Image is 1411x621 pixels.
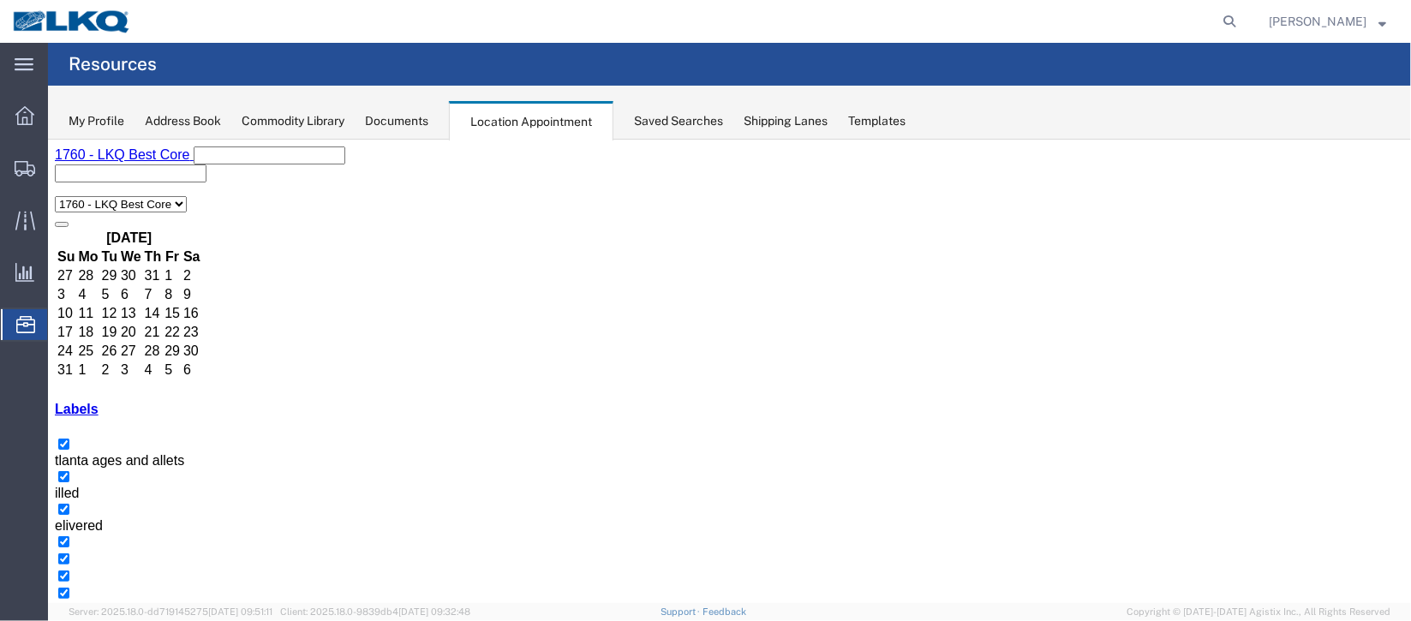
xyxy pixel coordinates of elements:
td: 29 [116,203,133,220]
td: 2 [53,222,70,239]
td: 22 [116,184,133,201]
td: 4 [96,222,115,239]
td: 15 [116,165,133,182]
td: 16 [135,165,153,182]
td: 1 [29,222,51,239]
div: Commodity Library [242,112,344,130]
td: 7 [96,146,115,164]
div: Shipping Lanes [744,112,828,130]
span: Copyright © [DATE]-[DATE] Agistix Inc., All Rights Reserved [1127,605,1390,619]
a: Support [661,606,703,617]
td: 23 [135,184,153,201]
div: Documents [365,112,428,130]
td: 27 [72,203,94,220]
a: Labels [7,262,51,277]
div: Templates [848,112,906,130]
input: ateeceived [10,448,21,459]
td: 28 [96,203,115,220]
img: logo [12,9,132,34]
td: 25 [29,203,51,220]
button: [PERSON_NAME] [1268,11,1387,32]
td: 6 [72,146,94,164]
td: 5 [53,146,70,164]
td: 21 [96,184,115,201]
td: 26 [53,203,70,220]
td: 13 [72,165,94,182]
input: illed [10,331,21,343]
td: 24 [9,203,27,220]
div: My Profile [69,112,124,130]
div: Location Appointment [449,101,613,140]
span: Christopher Sanchez [1269,12,1366,31]
td: 30 [135,203,153,220]
span: [DATE] 09:51:11 [208,606,272,617]
span: elivered [7,379,55,393]
td: 17 [9,184,27,201]
div: Address Book [145,112,221,130]
span: tlanta ages and allets [7,313,136,328]
td: 10 [9,165,27,182]
td: 31 [9,222,27,239]
td: 14 [96,165,115,182]
td: 11 [29,165,51,182]
a: Feedback [703,606,746,617]
td: 19 [53,184,70,201]
span: Server: 2025.18.0-dd719145275 [69,606,272,617]
td: 8 [116,146,133,164]
iframe: FS Legacy Container [48,140,1411,603]
td: 9 [135,146,153,164]
td: 3 [72,222,94,239]
h4: Resources [69,43,157,86]
span: [DATE] 09:32:48 [398,606,470,617]
span: Client: 2025.18.0-9839db4 [280,606,470,617]
td: 6 [135,222,153,239]
div: Saved Searches [634,112,723,130]
td: 20 [72,184,94,201]
td: 5 [116,222,133,239]
td: 12 [53,165,70,182]
td: 18 [29,184,51,201]
input: tlanta ages and allets [10,299,21,310]
span: illed [7,346,31,361]
span: ateeceived [7,463,73,477]
input: elivered [10,364,21,375]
